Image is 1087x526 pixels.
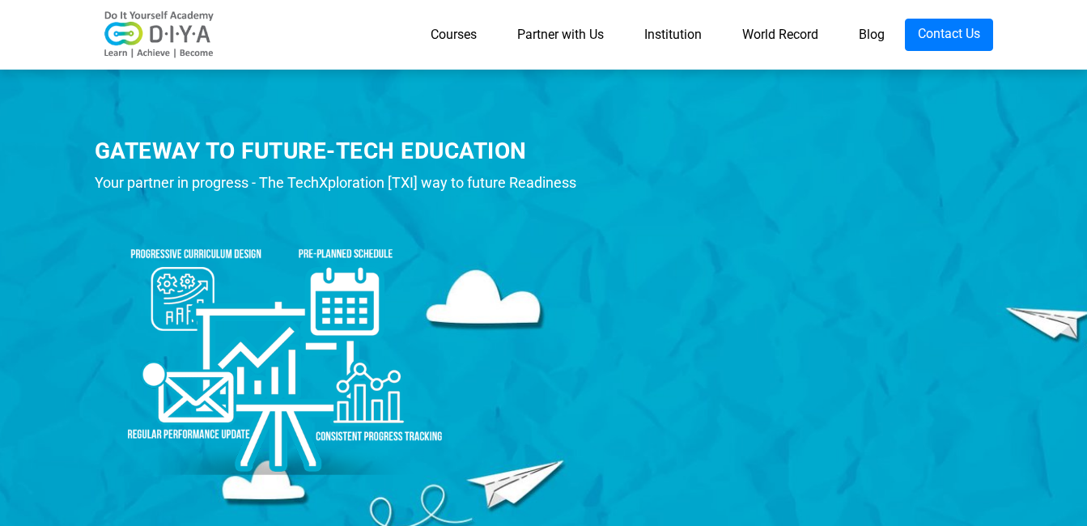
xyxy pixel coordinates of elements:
[95,171,609,195] div: Your partner in progress - The TechXploration [TXI] way to future Readiness
[95,203,467,482] img: ins-prod1.png
[624,19,722,51] a: Institution
[497,19,624,51] a: Partner with Us
[410,19,497,51] a: Courses
[95,11,224,59] img: logo-v2.png
[95,135,609,167] div: GATEWAY TO FUTURE-TECH EDUCATION
[722,19,839,51] a: World Record
[839,19,905,51] a: Blog
[905,19,993,51] a: Contact Us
